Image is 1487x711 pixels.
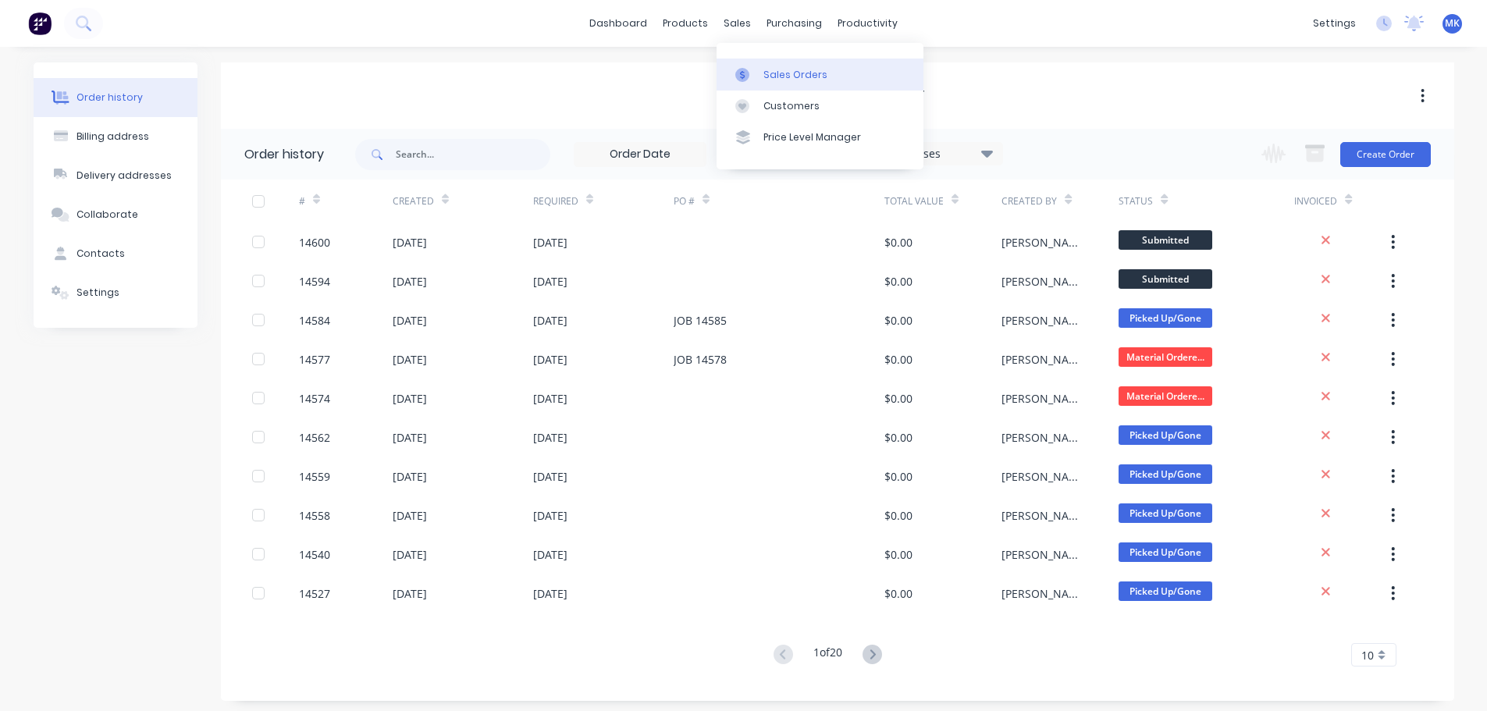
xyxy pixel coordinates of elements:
[76,208,138,222] div: Collaborate
[717,59,923,90] a: Sales Orders
[533,546,567,563] div: [DATE]
[884,546,912,563] div: $0.00
[1119,308,1212,328] span: Picked Up/Gone
[533,194,578,208] div: Required
[763,99,820,113] div: Customers
[1119,347,1212,367] span: Material Ordere...
[533,468,567,485] div: [DATE]
[393,234,427,251] div: [DATE]
[582,12,655,35] a: dashboard
[34,156,197,195] button: Delivery addresses
[533,429,567,446] div: [DATE]
[1340,142,1431,167] button: Create Order
[813,644,842,667] div: 1 of 20
[1001,507,1087,524] div: [PERSON_NAME]
[884,180,1001,222] div: Total Value
[299,194,305,208] div: #
[1294,194,1337,208] div: Invoiced
[393,468,427,485] div: [DATE]
[76,91,143,105] div: Order history
[393,507,427,524] div: [DATE]
[575,143,706,166] input: Order Date
[884,194,944,208] div: Total Value
[871,145,1002,162] div: 16 Statuses
[1119,425,1212,445] span: Picked Up/Gone
[76,130,149,144] div: Billing address
[1001,234,1087,251] div: [PERSON_NAME]
[884,234,912,251] div: $0.00
[1361,647,1374,663] span: 10
[1119,464,1212,484] span: Picked Up/Gone
[1305,12,1364,35] div: settings
[1001,194,1057,208] div: Created By
[1119,230,1212,250] span: Submitted
[884,312,912,329] div: $0.00
[299,273,330,290] div: 14594
[299,351,330,368] div: 14577
[884,390,912,407] div: $0.00
[1294,180,1388,222] div: Invoiced
[533,351,567,368] div: [DATE]
[1001,468,1087,485] div: [PERSON_NAME]
[76,247,125,261] div: Contacts
[299,312,330,329] div: 14584
[884,585,912,602] div: $0.00
[393,351,427,368] div: [DATE]
[717,91,923,122] a: Customers
[533,390,567,407] div: [DATE]
[884,468,912,485] div: $0.00
[393,273,427,290] div: [DATE]
[533,273,567,290] div: [DATE]
[244,145,324,164] div: Order history
[393,390,427,407] div: [DATE]
[759,12,830,35] div: purchasing
[884,273,912,290] div: $0.00
[393,312,427,329] div: [DATE]
[884,351,912,368] div: $0.00
[76,286,119,300] div: Settings
[299,468,330,485] div: 14559
[1001,180,1119,222] div: Created By
[1445,16,1460,30] span: MK
[717,122,923,153] a: Price Level Manager
[1119,581,1212,601] span: Picked Up/Gone
[299,180,393,222] div: #
[763,68,827,82] div: Sales Orders
[674,194,695,208] div: PO #
[34,273,197,312] button: Settings
[1001,390,1087,407] div: [PERSON_NAME]
[1119,180,1294,222] div: Status
[674,180,884,222] div: PO #
[1119,542,1212,562] span: Picked Up/Gone
[393,180,533,222] div: Created
[716,12,759,35] div: sales
[533,585,567,602] div: [DATE]
[393,546,427,563] div: [DATE]
[1119,269,1212,289] span: Submitted
[533,507,567,524] div: [DATE]
[299,390,330,407] div: 14574
[533,234,567,251] div: [DATE]
[1119,386,1212,406] span: Material Ordere...
[299,429,330,446] div: 14562
[1001,312,1087,329] div: [PERSON_NAME]
[1001,273,1087,290] div: [PERSON_NAME]
[299,585,330,602] div: 14527
[1001,429,1087,446] div: [PERSON_NAME]
[884,429,912,446] div: $0.00
[674,312,727,329] div: JOB 14585
[1001,351,1087,368] div: [PERSON_NAME]
[34,195,197,234] button: Collaborate
[1119,194,1153,208] div: Status
[396,139,550,170] input: Search...
[76,169,172,183] div: Delivery addresses
[763,130,861,144] div: Price Level Manager
[533,312,567,329] div: [DATE]
[533,180,674,222] div: Required
[299,234,330,251] div: 14600
[299,507,330,524] div: 14558
[1001,546,1087,563] div: [PERSON_NAME]
[674,351,727,368] div: JOB 14578
[393,585,427,602] div: [DATE]
[1001,585,1087,602] div: [PERSON_NAME]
